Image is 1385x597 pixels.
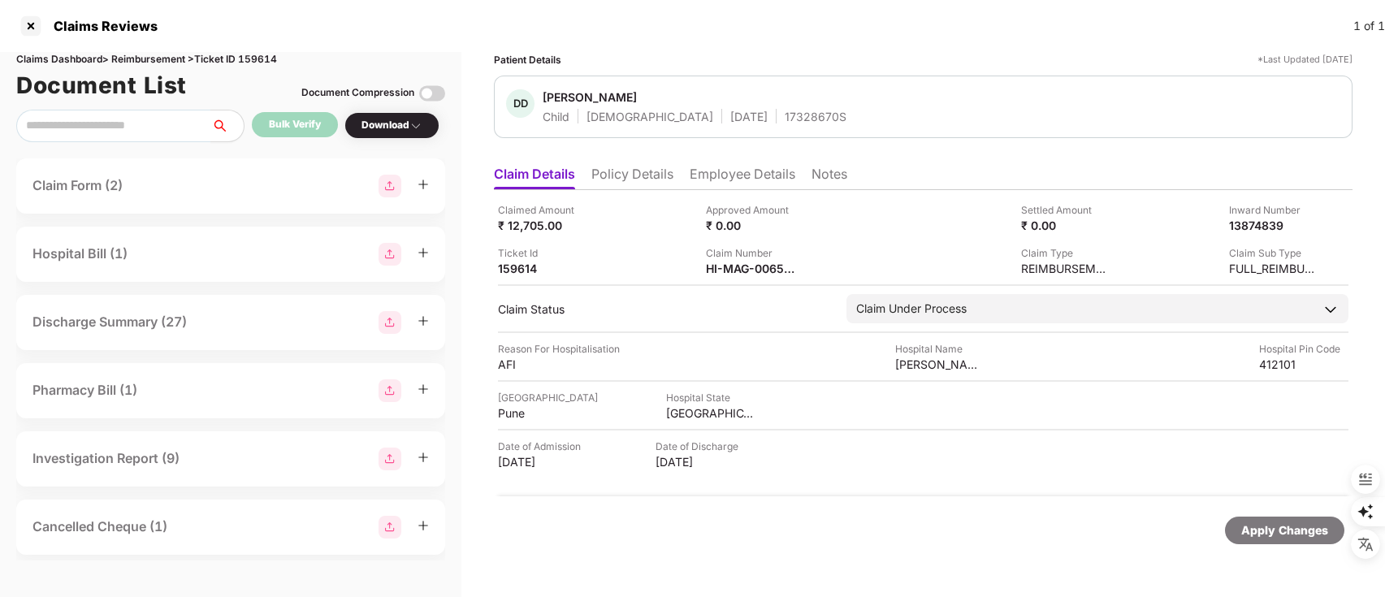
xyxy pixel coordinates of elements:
[301,85,414,101] div: Document Compression
[666,405,755,421] div: [GEOGRAPHIC_DATA]
[419,80,445,106] img: svg+xml;base64,PHN2ZyBpZD0iVG9nZ2xlLTMyeDMyIiB4bWxucz0iaHR0cDovL3d3dy53My5vcmcvMjAwMC9zdmciIHdpZH...
[498,245,587,261] div: Ticket Id
[379,516,401,539] img: svg+xml;base64,PHN2ZyBpZD0iR3JvdXBfMjg4MTMiIGRhdGEtbmFtZT0iR3JvdXAgMjg4MTMiIHhtbG5zPSJodHRwOi8vd3...
[498,261,587,276] div: 159614
[498,439,587,454] div: Date of Admission
[379,311,401,334] img: svg+xml;base64,PHN2ZyBpZD0iR3JvdXBfMjg4MTMiIGRhdGEtbmFtZT0iR3JvdXAgMjg4MTMiIHhtbG5zPSJodHRwOi8vd3...
[706,245,795,261] div: Claim Number
[730,109,768,124] div: [DATE]
[785,109,846,124] div: 17328670S
[409,119,422,132] img: svg+xml;base64,PHN2ZyBpZD0iRHJvcGRvd24tMzJ4MzIiIHhtbG5zPSJodHRwOi8vd3d3LnczLm9yZy8yMDAwL3N2ZyIgd2...
[498,405,587,421] div: Pune
[494,52,561,67] div: Patient Details
[32,517,167,537] div: Cancelled Cheque (1)
[379,379,401,402] img: svg+xml;base64,PHN2ZyBpZD0iR3JvdXBfMjg4MTMiIGRhdGEtbmFtZT0iR3JvdXAgMjg4MTMiIHhtbG5zPSJodHRwOi8vd3...
[494,166,575,189] li: Claim Details
[32,244,128,264] div: Hospital Bill (1)
[498,357,587,372] div: AFI
[895,357,985,372] div: [PERSON_NAME][GEOGRAPHIC_DATA]
[361,118,422,133] div: Download
[706,218,795,233] div: ₹ 0.00
[498,341,620,357] div: Reason For Hospitalisation
[1229,245,1318,261] div: Claim Sub Type
[586,109,713,124] div: [DEMOGRAPHIC_DATA]
[1229,218,1318,233] div: 13874839
[16,52,445,67] div: Claims Dashboard > Reimbursement > Ticket ID 159614
[856,300,967,318] div: Claim Under Process
[32,448,180,469] div: Investigation Report (9)
[1322,301,1339,318] img: downArrowIcon
[379,243,401,266] img: svg+xml;base64,PHN2ZyBpZD0iR3JvdXBfMjg4MTMiIGRhdGEtbmFtZT0iR3JvdXAgMjg4MTMiIHhtbG5zPSJodHRwOi8vd3...
[1229,261,1318,276] div: FULL_REIMBURSEMENT
[32,312,187,332] div: Discharge Summary (27)
[666,390,755,405] div: Hospital State
[210,119,244,132] span: search
[656,439,745,454] div: Date of Discharge
[506,89,535,118] div: DD
[1021,245,1110,261] div: Claim Type
[44,18,158,34] div: Claims Reviews
[32,175,123,196] div: Claim Form (2)
[1259,357,1348,372] div: 412101
[379,175,401,197] img: svg+xml;base64,PHN2ZyBpZD0iR3JvdXBfMjg4MTMiIGRhdGEtbmFtZT0iR3JvdXAgMjg4MTMiIHhtbG5zPSJodHRwOi8vd3...
[1257,52,1353,67] div: *Last Updated [DATE]
[1241,521,1328,539] div: Apply Changes
[1259,341,1348,357] div: Hospital Pin Code
[591,166,673,189] li: Policy Details
[418,452,429,463] span: plus
[498,202,587,218] div: Claimed Amount
[379,448,401,470] img: svg+xml;base64,PHN2ZyBpZD0iR3JvdXBfMjg4MTMiIGRhdGEtbmFtZT0iR3JvdXAgMjg4MTMiIHhtbG5zPSJodHRwOi8vd3...
[543,89,637,105] div: [PERSON_NAME]
[812,166,847,189] li: Notes
[656,454,745,469] div: [DATE]
[498,390,598,405] div: [GEOGRAPHIC_DATA]
[1021,202,1110,218] div: Settled Amount
[690,166,795,189] li: Employee Details
[498,454,587,469] div: [DATE]
[706,261,795,276] div: HI-MAG-006546720(0)
[498,218,587,233] div: ₹ 12,705.00
[498,301,830,317] div: Claim Status
[418,247,429,258] span: plus
[1021,261,1110,276] div: REIMBURSEMENT
[418,520,429,531] span: plus
[210,110,245,142] button: search
[1353,17,1385,35] div: 1 of 1
[1021,218,1110,233] div: ₹ 0.00
[269,117,321,132] div: Bulk Verify
[1229,202,1318,218] div: Inward Number
[895,341,985,357] div: Hospital Name
[32,380,137,400] div: Pharmacy Bill (1)
[418,179,429,190] span: plus
[543,109,569,124] div: Child
[418,383,429,395] span: plus
[706,202,795,218] div: Approved Amount
[418,315,429,327] span: plus
[16,67,187,103] h1: Document List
